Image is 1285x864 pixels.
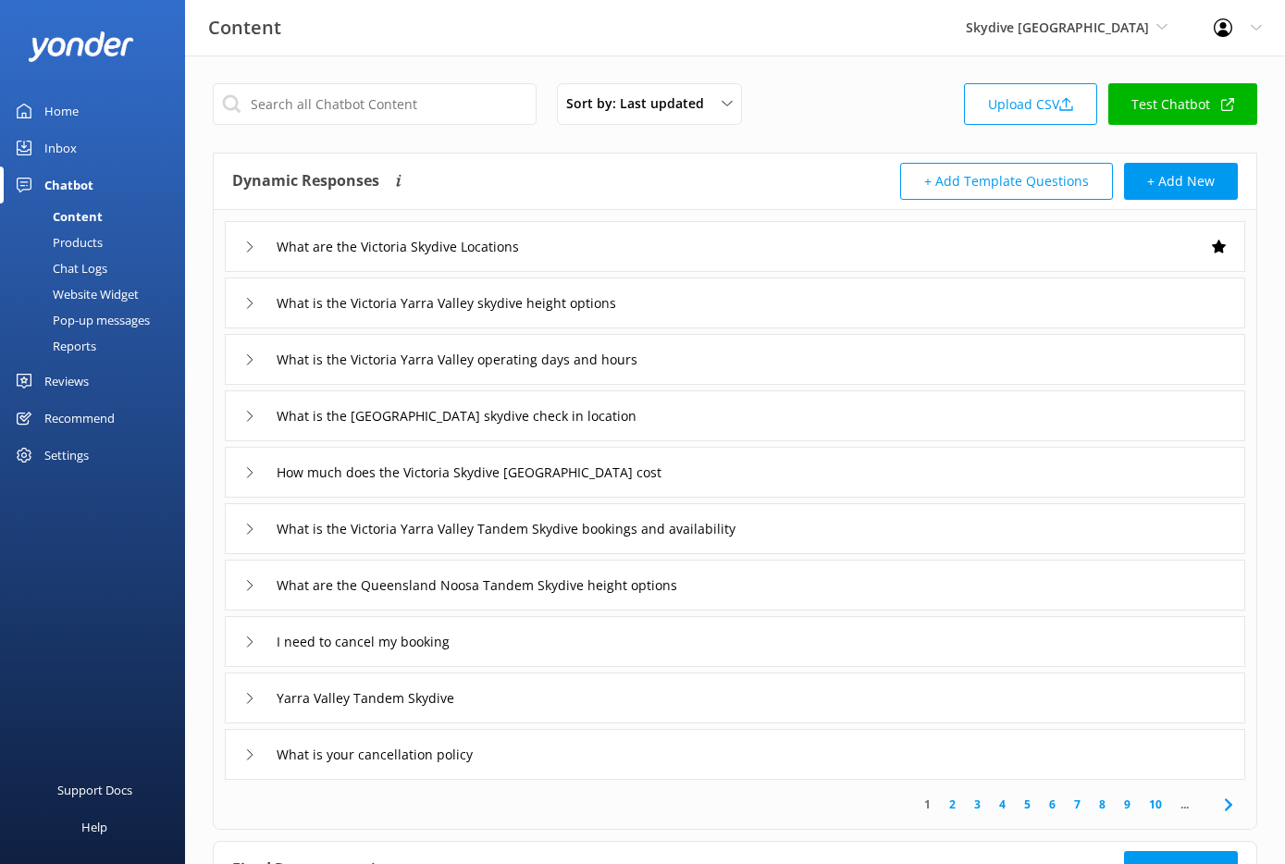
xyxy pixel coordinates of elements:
input: Search all Chatbot Content [213,83,537,125]
span: Sort by: Last updated [566,93,715,114]
div: Help [81,808,107,845]
div: Reviews [44,363,89,400]
a: 5 [1015,796,1040,813]
a: Pop-up messages [11,307,185,333]
a: Content [11,204,185,229]
div: Reports [11,333,96,359]
a: Chat Logs [11,255,185,281]
a: 4 [990,796,1015,813]
div: Recommend [44,400,115,437]
a: Upload CSV [964,83,1097,125]
div: Home [44,93,79,130]
a: 7 [1065,796,1090,813]
button: + Add New [1124,163,1238,200]
a: 6 [1040,796,1065,813]
div: Support Docs [57,771,132,808]
a: Products [11,229,185,255]
h4: Dynamic Responses [232,163,379,200]
span: Skydive [GEOGRAPHIC_DATA] [966,19,1149,36]
a: 1 [915,796,940,813]
div: Website Widget [11,281,139,307]
a: Reports [11,333,185,359]
a: 8 [1090,796,1115,813]
a: 3 [965,796,990,813]
button: + Add Template Questions [900,163,1113,200]
div: Products [11,229,103,255]
div: Chat Logs [11,255,107,281]
a: 10 [1140,796,1171,813]
a: 9 [1115,796,1140,813]
div: Pop-up messages [11,307,150,333]
div: Inbox [44,130,77,167]
div: Chatbot [44,167,93,204]
a: Test Chatbot [1108,83,1257,125]
h3: Content [208,13,281,43]
a: Website Widget [11,281,185,307]
a: 2 [940,796,965,813]
div: Settings [44,437,89,474]
div: Content [11,204,103,229]
img: yonder-white-logo.png [28,31,134,62]
span: ... [1171,796,1198,813]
